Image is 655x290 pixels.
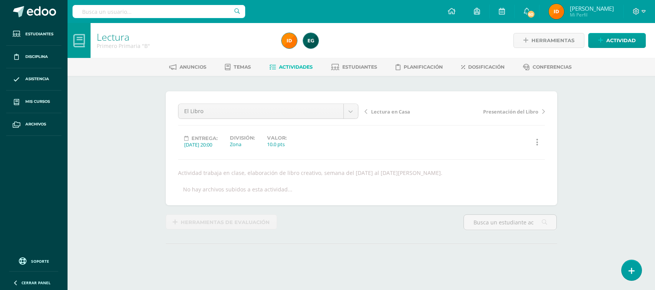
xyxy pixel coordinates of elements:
[183,186,292,193] div: No hay archivos subidos a esta actividad...
[513,33,584,48] a: Herramientas
[461,61,505,73] a: Dosificación
[468,64,505,70] span: Dosificación
[404,64,443,70] span: Planificación
[21,280,51,285] span: Cerrar panel
[6,113,61,136] a: Archivos
[371,108,410,115] span: Lectura en Casa
[570,12,614,18] span: Mi Perfil
[178,104,358,119] a: El Libro
[588,33,646,48] a: Actividad
[606,33,636,48] span: Actividad
[6,68,61,91] a: Asistencia
[282,33,297,48] img: b627009eeb884ee8f26058925bf2c8d6.png
[97,31,272,42] h1: Lectura
[570,5,614,12] span: [PERSON_NAME]
[25,121,46,127] span: Archivos
[225,61,251,73] a: Temas
[342,64,377,70] span: Estudiantes
[184,141,218,148] div: [DATE] 20:00
[523,61,572,73] a: Conferencias
[279,64,313,70] span: Actividades
[175,169,548,176] div: Actividad trabaja en clase, elaboración de libro creativo, semana del [DATE] al [DATE][PERSON_NAME].
[365,107,455,115] a: Lectura en Casa
[396,61,443,73] a: Planificación
[25,54,48,60] span: Disciplina
[6,46,61,68] a: Disciplina
[181,215,270,229] span: Herramientas de evaluación
[483,108,538,115] span: Presentación del Libro
[331,61,377,73] a: Estudiantes
[25,76,49,82] span: Asistencia
[97,42,272,49] div: Primero Primaria 'B'
[9,255,58,266] a: Soporte
[230,141,255,148] div: Zona
[303,33,318,48] img: 4615313cb8110bcdf70a3d7bb033b77e.png
[169,61,206,73] a: Anuncios
[180,64,206,70] span: Anuncios
[464,215,556,230] input: Busca un estudiante aquí...
[25,99,50,105] span: Mis cursos
[73,5,245,18] input: Busca un usuario...
[234,64,251,70] span: Temas
[549,4,564,19] img: b627009eeb884ee8f26058925bf2c8d6.png
[191,135,218,141] span: Entrega:
[455,107,545,115] a: Presentación del Libro
[267,141,287,148] div: 10.0 pts
[533,64,572,70] span: Conferencias
[6,91,61,113] a: Mis cursos
[25,31,53,37] span: Estudiantes
[531,33,574,48] span: Herramientas
[97,30,129,43] a: Lectura
[31,259,49,264] span: Soporte
[6,23,61,46] a: Estudiantes
[527,10,535,18] span: 60
[267,135,287,141] label: Valor:
[230,135,255,141] label: División:
[269,61,313,73] a: Actividades
[184,104,338,119] span: El Libro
